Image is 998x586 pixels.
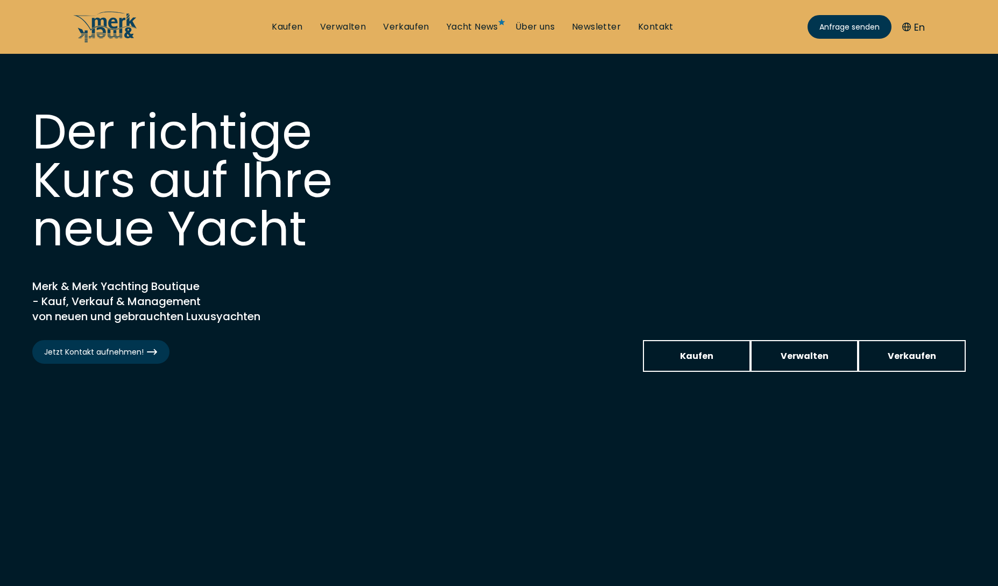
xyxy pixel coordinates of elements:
a: Anfrage senden [808,15,891,39]
a: Yacht News [447,21,498,33]
span: Anfrage senden [819,22,880,33]
a: Über uns [515,21,555,33]
button: En [902,20,925,34]
a: Verwalten [320,21,366,33]
h1: Der richtige Kurs auf Ihre neue Yacht [32,108,355,253]
a: Kaufen [272,21,302,33]
a: Jetzt Kontakt aufnehmen! [32,340,169,364]
a: Kontakt [638,21,674,33]
a: Verkaufen [858,340,966,372]
span: Jetzt Kontakt aufnehmen! [44,347,158,358]
span: Verkaufen [888,349,936,363]
a: Kaufen [643,340,751,372]
a: Verwalten [751,340,858,372]
span: Verwalten [781,349,829,363]
h2: Merk & Merk Yachting Boutique - Kauf, Verkauf & Management von neuen und gebrauchten Luxusyachten [32,279,301,324]
a: Newsletter [572,21,621,33]
span: Kaufen [680,349,713,363]
a: Verkaufen [383,21,429,33]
